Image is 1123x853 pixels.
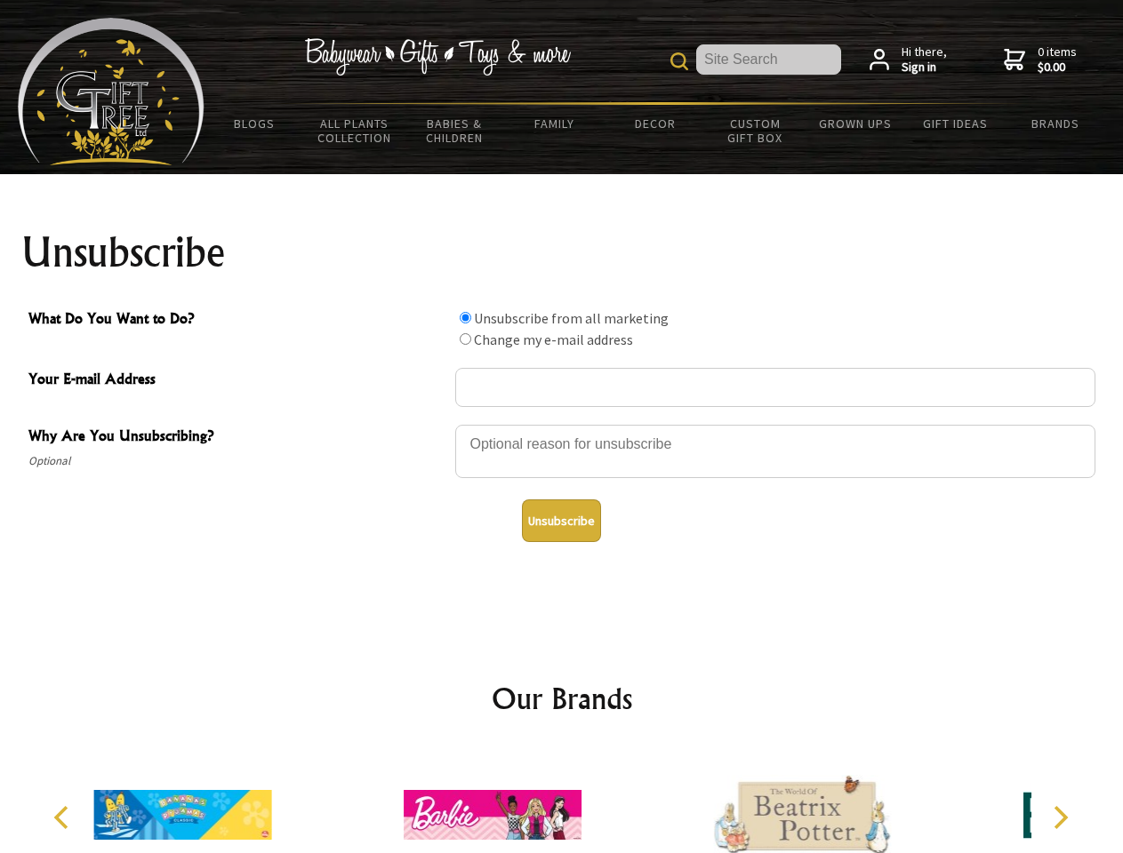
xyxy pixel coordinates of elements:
a: Custom Gift Box [705,105,806,156]
img: Babywear - Gifts - Toys & more [304,38,571,76]
strong: $0.00 [1038,60,1077,76]
a: 0 items$0.00 [1004,44,1077,76]
span: What Do You Want to Do? [28,307,446,333]
a: Hi there,Sign in [870,44,947,76]
input: Your E-mail Address [455,368,1095,407]
input: Site Search [696,44,841,75]
span: Your E-mail Address [28,368,446,394]
a: Babies & Children [405,105,505,156]
input: What Do You Want to Do? [460,333,471,345]
label: Unsubscribe from all marketing [474,309,669,327]
h2: Our Brands [36,677,1088,720]
a: Brands [1006,105,1106,142]
a: Family [505,105,606,142]
h1: Unsubscribe [21,231,1103,274]
button: Next [1040,798,1079,837]
img: Babyware - Gifts - Toys and more... [18,18,205,165]
button: Unsubscribe [522,499,601,542]
a: Gift Ideas [905,105,1006,142]
textarea: Why Are You Unsubscribing? [455,425,1095,478]
button: Previous [44,798,84,837]
span: 0 items [1038,44,1077,76]
span: Why Are You Unsubscribing? [28,425,446,450]
a: All Plants Collection [305,105,405,156]
a: BLOGS [205,105,305,142]
strong: Sign in [902,60,947,76]
a: Grown Ups [805,105,905,142]
img: product search [670,52,688,70]
label: Change my e-mail address [474,331,633,348]
span: Optional [28,450,446,472]
span: Hi there, [902,44,947,76]
input: What Do You Want to Do? [460,312,471,323]
a: Decor [605,105,705,142]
